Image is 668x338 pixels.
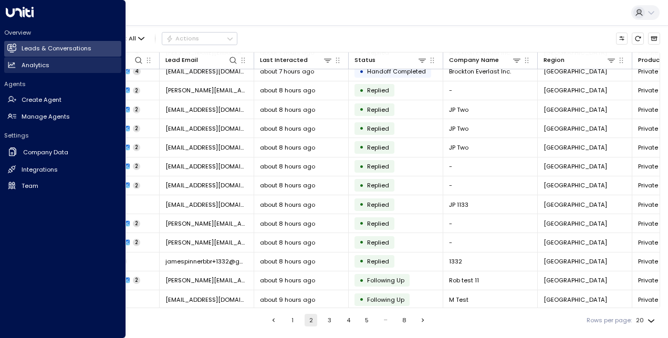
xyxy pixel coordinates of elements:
span: samsalesai5@gmail.com [165,200,248,209]
span: 2 [133,163,140,170]
span: JP Two [449,124,468,133]
button: Go to page 1 [286,314,299,326]
span: 4 [133,68,141,75]
span: JP Two [449,105,468,114]
div: • [359,235,364,249]
div: Last Interacted [260,55,332,65]
span: 2 [133,106,140,113]
span: London [544,162,607,171]
span: London [544,219,607,228]
nav: pagination navigation [267,314,430,326]
span: Replied [367,124,389,133]
span: 2 [133,144,140,151]
h2: Analytics [22,61,49,70]
span: maisie.king4@gmail.com [165,295,248,304]
span: London [544,276,607,284]
span: Replied [367,105,389,114]
a: Integrations [4,162,121,177]
button: Go to page 5 [361,314,373,326]
span: about 8 hours ago [260,200,315,209]
h2: Company Data [23,148,68,157]
span: Replied [367,257,389,266]
div: Company Name [449,55,499,65]
span: 2 [133,239,140,246]
div: • [359,102,364,117]
div: • [359,216,364,230]
span: about 8 hours ago [260,105,315,114]
span: London [544,257,607,266]
button: Archived Leads [648,33,660,45]
span: about 9 hours ago [260,276,315,284]
span: Following Up [367,276,404,284]
h2: Leads & Conversations [22,44,91,53]
h2: Team [22,182,38,191]
a: Create Agent [4,92,121,108]
h2: Create Agent [22,96,61,104]
div: Button group with a nested menu [162,32,237,45]
span: London [544,67,607,76]
h2: Agents [4,80,121,88]
span: London [544,86,607,94]
button: Actions [162,32,237,45]
span: London [544,238,607,247]
span: about 7 hours ago [260,67,314,76]
span: about 8 hours ago [260,143,315,152]
span: about 8 hours ago [260,181,315,189]
span: Following Up [367,295,404,304]
span: about 9 hours ago [260,295,315,304]
span: jamespinnerbbr@gmail.com [165,105,248,114]
span: Replied [367,143,389,152]
div: • [359,160,364,174]
a: Manage Agents [4,109,121,124]
div: Product [638,55,663,65]
span: London [544,295,607,304]
span: 2 [133,87,140,94]
span: about 8 hours ago [260,86,315,94]
td: - [443,214,538,233]
span: toby.ogden@me.com [165,238,248,247]
div: Status [354,55,427,65]
span: robert.nogueral+11@gmail.com [165,276,248,284]
div: Actions [166,35,199,42]
span: London [544,143,607,152]
button: Customize [616,33,628,45]
span: jamespinnerbbr@gmail.com [165,143,248,152]
span: Rob test 11 [449,276,479,284]
button: Go to page 8 [398,314,411,326]
span: toby.ogden@me.com [165,219,248,228]
span: about 8 hours ago [260,238,315,247]
h2: Settings [4,131,121,140]
div: • [359,254,364,268]
span: 1332 [449,257,462,266]
td: - [443,81,538,100]
a: Team [4,178,121,194]
div: • [359,83,364,98]
div: Lead Email [165,55,238,65]
div: • [359,65,364,79]
div: • [359,292,364,307]
div: Region [544,55,616,65]
span: Replied [367,86,389,94]
span: about 8 hours ago [260,257,315,266]
button: Go to next page [417,314,430,326]
span: JP 1133 [449,200,468,209]
div: Company Name [449,55,521,65]
span: Replied [367,200,389,209]
span: 2 [133,277,140,284]
td: - [443,233,538,251]
span: toby.ogden@icloud.com [165,86,248,94]
div: • [359,121,364,135]
span: 2 [133,125,140,132]
span: JP Two [449,143,468,152]
button: Go to page 4 [342,314,354,326]
button: Go to previous page [267,314,280,326]
span: about 8 hours ago [260,124,315,133]
button: page 2 [305,314,317,326]
span: 2 [133,220,140,227]
span: All [129,35,136,42]
span: about 8 hours ago [260,162,315,171]
span: Brockton Everlast Inc. [449,67,511,76]
td: - [443,157,538,176]
h2: Manage Agents [22,112,70,121]
div: • [359,140,364,154]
